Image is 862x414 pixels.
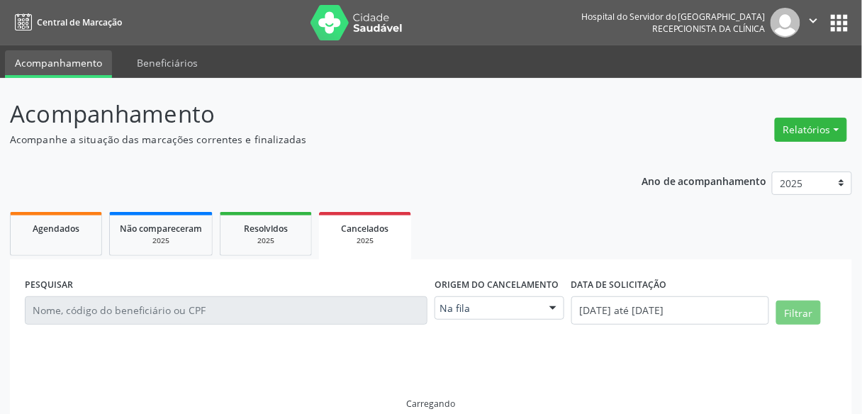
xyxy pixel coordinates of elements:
[37,16,122,28] span: Central de Marcação
[120,235,202,246] div: 2025
[342,223,389,235] span: Cancelados
[581,11,766,23] div: Hospital do Servidor do [GEOGRAPHIC_DATA]
[407,398,456,410] div: Carregando
[642,172,767,189] p: Ano de acompanhamento
[435,274,559,296] label: Origem do cancelamento
[230,235,301,246] div: 2025
[329,235,401,246] div: 2025
[771,8,800,38] img: img
[806,13,822,28] i: 
[652,23,766,35] span: Recepcionista da clínica
[10,132,600,147] p: Acompanhe a situação das marcações correntes e finalizadas
[10,96,600,132] p: Acompanhamento
[244,223,288,235] span: Resolvidos
[33,223,79,235] span: Agendados
[571,296,769,325] input: Selecione um intervalo
[25,274,73,296] label: PESQUISAR
[775,118,847,142] button: Relatórios
[827,11,852,35] button: apps
[776,301,821,325] button: Filtrar
[120,223,202,235] span: Não compareceram
[25,296,427,325] input: Nome, código do beneficiário ou CPF
[127,50,208,75] a: Beneficiários
[800,8,827,38] button: 
[5,50,112,78] a: Acompanhamento
[440,301,535,315] span: Na fila
[10,11,122,34] a: Central de Marcação
[571,274,667,296] label: DATA DE SOLICITAÇÃO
